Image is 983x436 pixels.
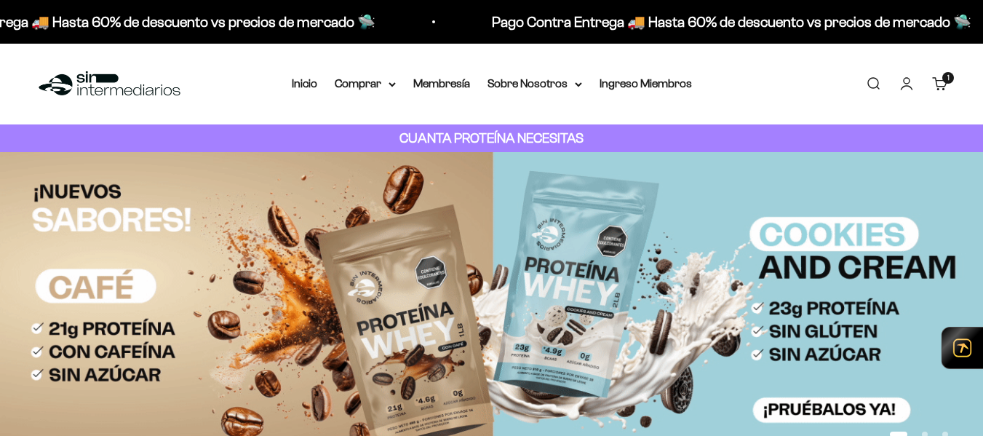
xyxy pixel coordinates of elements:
[335,74,396,93] summary: Comprar
[600,77,692,90] a: Ingreso Miembros
[490,10,970,33] p: Pago Contra Entrega 🚚 Hasta 60% de descuento vs precios de mercado 🛸
[487,74,582,93] summary: Sobre Nosotros
[399,130,584,146] strong: CUANTA PROTEÍNA NECESITAS
[413,77,470,90] a: Membresía
[292,77,317,90] a: Inicio
[947,74,950,82] span: 1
